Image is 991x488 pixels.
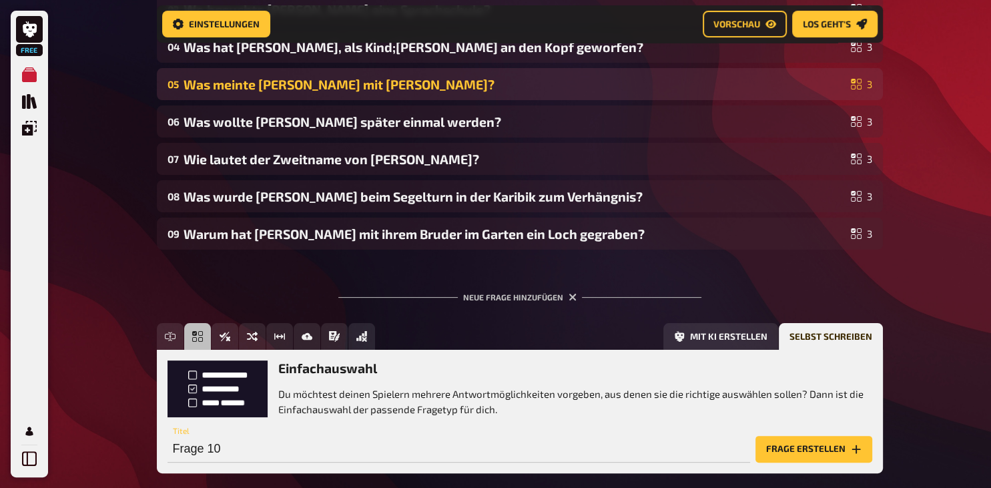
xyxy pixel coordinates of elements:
div: Warum hat [PERSON_NAME] mit ihrem Bruder im Garten ein Loch gegraben? [184,226,846,242]
button: Mit KI erstellen [663,323,778,350]
div: 3 [851,116,872,127]
a: Meine Quizze [16,61,43,88]
div: Wo besuchte [PERSON_NAME] eine Sprachschule? [184,2,846,17]
a: Vorschau [703,11,787,37]
div: Was wurde [PERSON_NAME] beim Segelturn in der Karibik zum Verhängnis? [184,189,846,204]
button: Schätzfrage [266,323,293,350]
div: Was meinte [PERSON_NAME] mit [PERSON_NAME]? [184,77,846,92]
div: Was hat [PERSON_NAME], als Kind;[PERSON_NAME] an den Kopf geworfen? [184,39,846,55]
div: 3 [851,41,872,52]
button: Frage erstellen [755,436,872,463]
div: 3 [851,79,872,89]
button: Wahr / Falsch [212,323,238,350]
button: Selbst schreiben [779,323,883,350]
h3: Einfachauswahl [278,360,872,376]
div: Wie lautet der Zweitname von [PERSON_NAME]? [184,152,846,167]
div: 3 [851,191,872,202]
span: Einstellungen [189,19,260,29]
a: Los geht's [792,11,878,37]
button: Sortierfrage [239,323,266,350]
a: Einblendungen [16,115,43,142]
button: Offline Frage [348,323,375,350]
span: Free [17,46,41,54]
div: 04 [168,41,178,53]
a: Mein Konto [16,418,43,445]
button: Bild-Antwort [294,323,320,350]
button: Freitext Eingabe [157,323,184,350]
div: 07 [168,153,178,165]
div: 3 [851,228,872,239]
p: Du möchtest deinen Spielern mehrere Antwortmöglichkeiten vorgeben, aus denen sie die richtige aus... [278,387,872,417]
div: 09 [168,228,178,240]
div: 3 [851,4,872,15]
div: 05 [168,78,178,90]
a: Quiz Sammlung [16,88,43,115]
input: Titel [168,436,750,463]
button: Einfachauswahl [184,323,211,350]
div: 06 [168,115,178,128]
div: 3 [851,154,872,164]
span: Los geht's [803,19,851,29]
button: Prosa (Langtext) [321,323,348,350]
div: 03 [168,3,178,15]
span: Vorschau [713,19,760,29]
div: 08 [168,190,178,202]
div: Neue Frage hinzufügen [338,271,701,312]
a: Einstellungen [162,11,270,37]
div: Was wollte [PERSON_NAME] später einmal werden? [184,114,846,130]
